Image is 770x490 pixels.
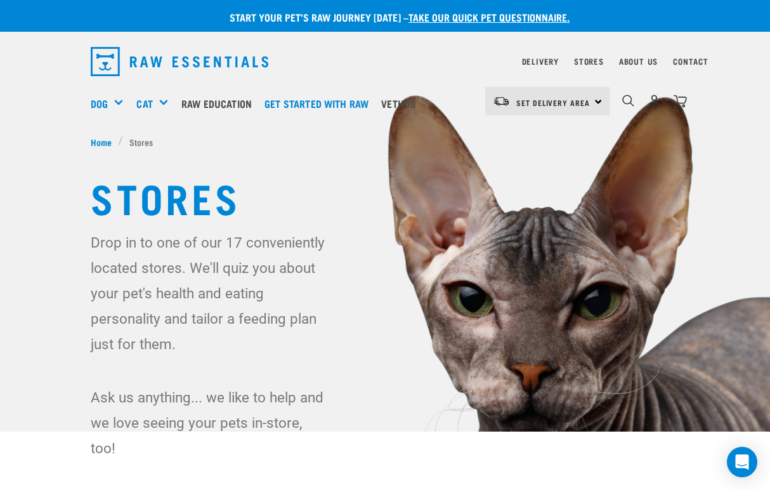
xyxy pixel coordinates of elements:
[648,95,661,108] img: user.png
[91,135,119,149] a: Home
[522,59,559,63] a: Delivery
[91,96,108,111] a: Dog
[516,100,590,105] span: Set Delivery Area
[91,230,326,357] p: Drop in to one of our 17 conveniently located stores. We'll quiz you about your pet's health and ...
[408,14,570,20] a: take our quick pet questionnaire.
[91,47,268,76] img: Raw Essentials Logo
[574,59,604,63] a: Stores
[673,59,708,63] a: Contact
[91,174,679,220] h1: Stores
[91,385,326,461] p: Ask us anything... we like to help and we love seeing your pets in-store, too!
[619,59,658,63] a: About Us
[81,42,689,81] nav: dropdown navigation
[493,96,510,107] img: van-moving.png
[622,95,634,107] img: home-icon-1@2x.png
[178,78,261,129] a: Raw Education
[674,95,687,108] img: home-icon@2x.png
[378,78,426,129] a: Vethub
[727,447,757,477] div: Open Intercom Messenger
[91,135,112,149] span: Home
[261,78,378,129] a: Get started with Raw
[136,96,152,111] a: Cat
[91,135,679,149] nav: breadcrumbs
